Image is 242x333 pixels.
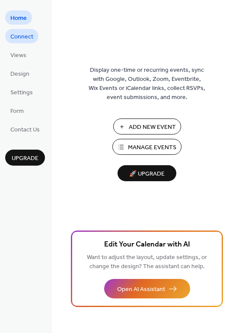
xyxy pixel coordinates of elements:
span: Settings [10,88,33,97]
span: Add New Event [129,123,176,132]
button: Manage Events [112,139,181,155]
span: Connect [10,32,33,42]
span: Form [10,107,24,116]
a: Home [5,10,32,25]
span: Contact Us [10,125,40,134]
a: Connect [5,29,38,43]
span: Design [10,70,29,79]
a: Views [5,48,32,62]
button: Add New Event [113,118,181,134]
span: 🚀 Upgrade [123,168,171,180]
a: Contact Us [5,122,45,136]
span: Views [10,51,26,60]
span: Upgrade [12,154,38,163]
span: Edit Your Calendar with AI [104,239,190,251]
span: Manage Events [128,143,176,152]
span: Display one-time or recurring events, sync with Google, Outlook, Zoom, Eventbrite, Wix Events or ... [89,66,205,102]
a: Form [5,103,29,118]
a: Settings [5,85,38,99]
a: Design [5,66,35,80]
span: Home [10,14,27,23]
button: Open AI Assistant [104,279,190,298]
span: Want to adjust the layout, update settings, or change the design? The assistant can help. [87,252,207,272]
button: 🚀 Upgrade [118,165,176,181]
button: Upgrade [5,150,45,166]
span: Open AI Assistant [117,285,165,294]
